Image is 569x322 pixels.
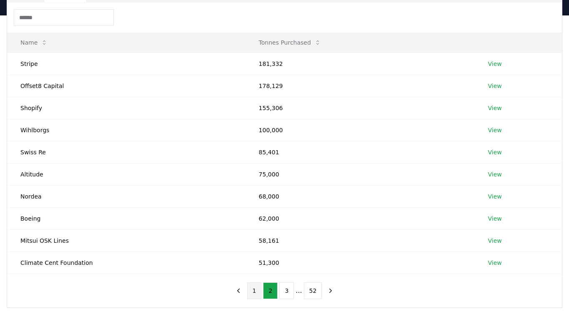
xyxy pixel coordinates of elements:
a: View [488,214,502,223]
td: 85,401 [246,141,475,163]
a: View [488,82,502,90]
button: previous page [231,282,246,299]
td: 68,000 [246,185,475,207]
a: View [488,170,502,179]
td: 100,000 [246,119,475,141]
li: ... [296,286,302,296]
button: Tonnes Purchased [252,34,328,51]
button: next page [323,282,338,299]
td: Altitude [7,163,246,185]
button: 52 [304,282,322,299]
a: View [488,104,502,112]
td: 181,332 [246,53,475,75]
td: Shopify [7,97,246,119]
td: Offset8 Capital [7,75,246,97]
td: 62,000 [246,207,475,229]
a: View [488,192,502,201]
a: View [488,60,502,68]
td: 155,306 [246,97,475,119]
a: View [488,148,502,156]
td: 51,300 [246,252,475,274]
button: 2 [263,282,278,299]
a: View [488,259,502,267]
td: Wihlborgs [7,119,246,141]
a: View [488,126,502,134]
td: Climate Cent Foundation [7,252,246,274]
td: Boeing [7,207,246,229]
button: 1 [247,282,262,299]
td: 75,000 [246,163,475,185]
button: 3 [279,282,294,299]
td: Swiss Re [7,141,246,163]
td: 58,161 [246,229,475,252]
td: 178,129 [246,75,475,97]
td: Mitsui OSK Lines [7,229,246,252]
button: Name [14,34,54,51]
td: Stripe [7,53,246,75]
td: Nordea [7,185,246,207]
a: View [488,236,502,245]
